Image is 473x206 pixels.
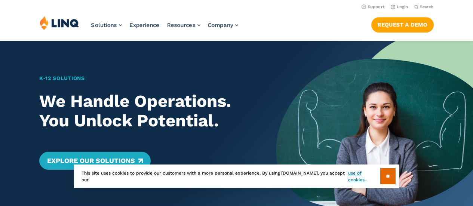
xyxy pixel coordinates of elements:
[167,22,200,28] a: Resources
[420,4,434,9] span: Search
[167,22,196,28] span: Resources
[391,4,408,9] a: Login
[371,17,434,32] a: Request a Demo
[39,152,150,170] a: Explore Our Solutions
[39,74,257,82] h1: K‑12 Solutions
[362,4,385,9] a: Support
[208,22,238,28] a: Company
[91,22,117,28] span: Solutions
[39,92,257,131] h2: We Handle Operations. You Unlock Potential.
[129,22,160,28] a: Experience
[91,16,238,40] nav: Primary Navigation
[40,16,79,30] img: LINQ | K‑12 Software
[371,16,434,32] nav: Button Navigation
[348,170,380,183] a: use of cookies.
[74,165,399,188] div: This site uses cookies to provide our customers with a more personal experience. By using [DOMAIN...
[414,4,434,10] button: Open Search Bar
[91,22,122,28] a: Solutions
[208,22,233,28] span: Company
